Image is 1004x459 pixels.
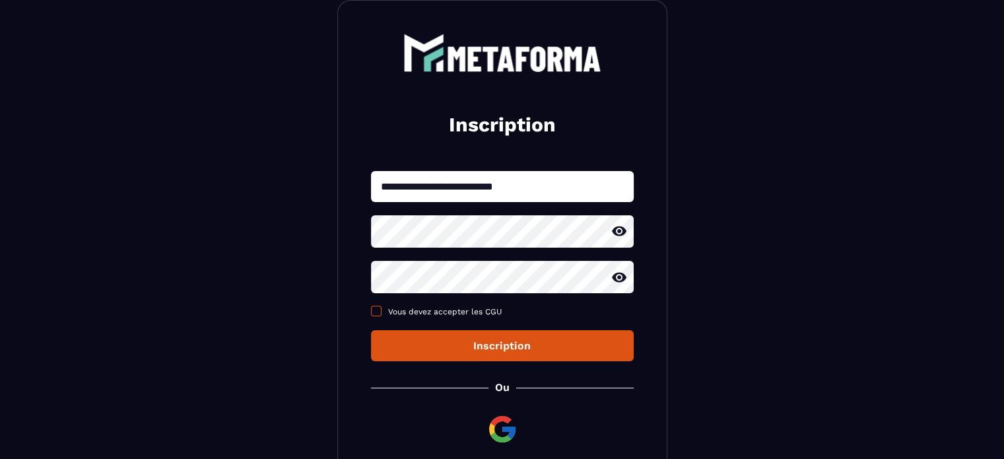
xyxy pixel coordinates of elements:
[382,339,623,352] div: Inscription
[495,381,510,394] p: Ou
[388,307,502,316] span: Vous devez accepter les CGU
[371,34,634,72] a: logo
[371,330,634,361] button: Inscription
[387,112,618,138] h2: Inscription
[486,413,518,445] img: google
[403,34,601,72] img: logo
